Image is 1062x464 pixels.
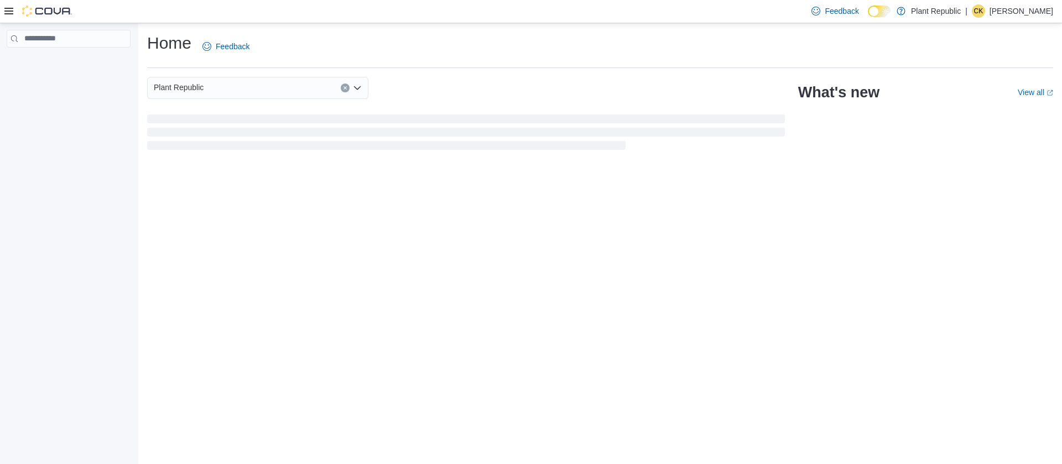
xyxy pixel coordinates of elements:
div: Chilufya Kangwa [972,4,985,18]
svg: External link [1047,90,1053,96]
h2: What's new [798,84,879,101]
button: Clear input [341,84,350,92]
a: View allExternal link [1018,88,1053,97]
a: Feedback [198,35,254,58]
p: Plant Republic [911,4,961,18]
p: | [965,4,967,18]
h1: Home [147,32,191,54]
span: Feedback [825,6,858,17]
p: [PERSON_NAME] [990,4,1053,18]
img: Cova [22,6,72,17]
input: Dark Mode [868,6,891,17]
span: Loading [147,117,785,152]
span: CK [974,4,983,18]
span: Plant Republic [154,81,204,94]
nav: Complex example [7,50,131,76]
span: Feedback [216,41,249,52]
button: Open list of options [353,84,362,92]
